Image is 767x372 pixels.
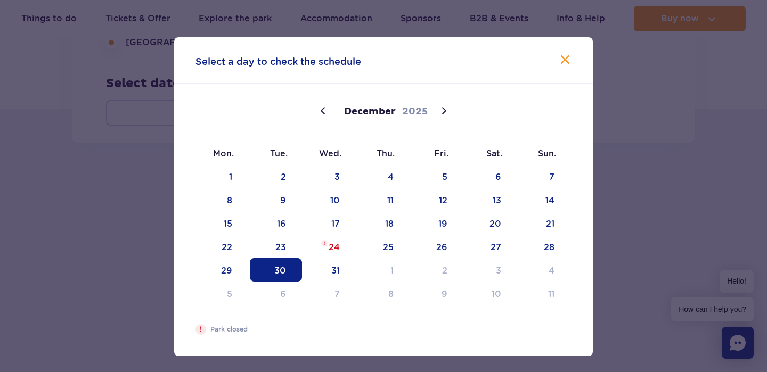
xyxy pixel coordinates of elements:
span: December 26, 2025 [411,235,463,258]
span: December 23, 2025 [250,235,302,258]
span: Sun. [518,148,572,160]
span: December 19, 2025 [411,211,463,235]
span: December 3, 2025 [304,164,356,188]
span: December 2, 2025 [250,164,302,188]
span: December 11, 2025 [357,188,410,211]
span: December 17, 2025 [304,211,356,235]
span: December 15, 2025 [196,211,248,235]
span: December 28, 2025 [518,235,570,258]
span: December 21, 2025 [518,211,570,235]
span: December 8, 2025 [196,188,248,211]
span: Wed. [303,148,357,160]
span: December 20, 2025 [465,211,517,235]
span: December 27, 2025 [465,235,517,258]
span: December 25, 2025 [357,235,410,258]
span: December 1, 2025 [196,164,248,188]
span: December 29, 2025 [196,258,248,282]
span: December 30, 2025 [250,258,302,282]
span: January 11, 2026 [518,282,570,305]
span: January 7, 2026 [304,282,356,305]
span: December 22, 2025 [196,235,248,258]
span: January 10, 2026 [465,282,517,305]
span: Select a day to check the schedule [195,54,361,69]
dl: Park closed [195,324,572,335]
span: January 4, 2026 [518,258,570,282]
span: January 2, 2026 [411,258,463,282]
span: December 13, 2025 [465,188,517,211]
span: December 14, 2025 [518,188,570,211]
span: January 1, 2026 [357,258,410,282]
span: December 31, 2025 [304,258,356,282]
span: Sat. [464,148,518,160]
span: December 10, 2025 [304,188,356,211]
span: January 5, 2026 [196,282,248,305]
span: December 9, 2025 [250,188,302,211]
span: January 8, 2026 [357,282,410,305]
span: January 9, 2026 [411,282,463,305]
span: Thu. [357,148,411,160]
span: December 6, 2025 [465,164,517,188]
span: December [344,105,396,118]
span: December 24, 2025 [304,235,356,258]
span: January 3, 2026 [465,258,517,282]
span: January 6, 2026 [250,282,302,305]
span: December 16, 2025 [250,211,302,235]
span: December 12, 2025 [411,188,463,211]
span: Fri. [410,148,464,160]
span: Mon. [195,148,249,160]
span: December 18, 2025 [357,211,410,235]
span: December 4, 2025 [357,164,410,188]
span: December 5, 2025 [411,164,463,188]
span: December 7, 2025 [518,164,570,188]
span: Tue. [249,148,303,160]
